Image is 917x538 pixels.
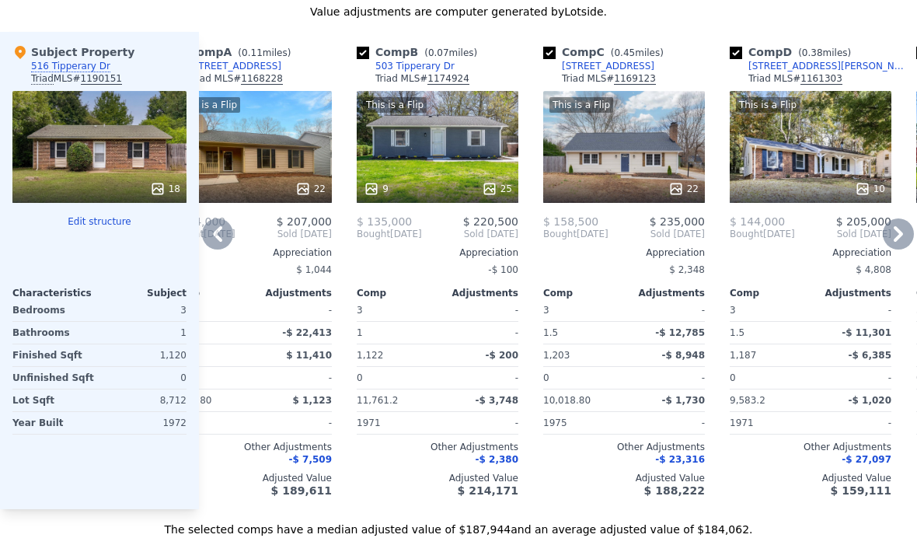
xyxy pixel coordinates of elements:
a: [STREET_ADDRESS] [170,60,281,72]
span: $ 158,500 [543,215,598,228]
div: - [254,299,332,321]
div: Adjusted Value [357,472,518,484]
span: Sold [DATE] [235,228,332,240]
div: 1.5 [543,322,621,344]
div: - [814,299,891,321]
span: 0.38 [802,47,823,58]
span: 0.11 [242,47,263,58]
span: Bought [543,228,577,240]
div: This is a Flip [176,97,240,113]
span: 1,122 [357,350,383,361]
span: ( miles) [792,47,857,58]
div: 22 [668,181,699,197]
div: Triad MLS # [375,72,469,85]
div: - [814,412,891,434]
span: -$ 27,097 [842,454,891,465]
span: $ 11,410 [286,350,332,361]
div: Adjustments [438,287,518,299]
div: Triad MLS # [562,72,656,85]
div: 1.5 [730,322,807,344]
div: Unfinished Sqft [12,367,96,389]
div: 1 [103,322,187,344]
div: 1,120 [103,344,187,366]
span: Sold [DATE] [608,228,705,240]
a: [STREET_ADDRESS] [543,60,654,72]
div: 1990 [170,412,248,434]
div: Comp [543,287,624,299]
a: 503 Tipperary Dr [357,60,455,72]
a: [STREET_ADDRESS][PERSON_NAME] [730,60,910,72]
div: 18 [150,181,180,197]
span: -$ 7,509 [289,454,332,465]
div: 10 [855,181,885,197]
span: -$ 8,948 [662,350,705,361]
div: - [814,367,891,389]
span: $ 144,000 [730,215,785,228]
div: Adjusted Value [170,472,332,484]
div: Triad MLS # [748,72,842,85]
span: Bought [730,228,763,240]
span: 10,018.80 [543,395,591,406]
div: - [441,299,518,321]
div: - [627,367,705,389]
div: Triad MLS # [189,72,283,85]
span: $ 1,044 [296,264,332,275]
div: Comp [730,287,811,299]
div: 25 [482,181,512,197]
div: Subject Property [12,44,134,60]
span: 3 [730,305,736,316]
span: ( miles) [605,47,670,58]
div: MLS # [31,72,122,85]
div: Adjusted Value [543,472,705,484]
div: Comp B [357,44,483,60]
span: 1,187 [730,350,756,361]
div: This is a Flip [363,97,427,113]
div: Appreciation [730,246,891,259]
div: Comp [170,287,251,299]
div: 1 [357,322,434,344]
div: Bedrooms [12,299,96,321]
span: $ 235,000 [650,215,705,228]
div: 1971 [357,412,434,434]
div: 3 [103,299,187,321]
span: -$ 1,730 [662,395,705,406]
span: 0.45 [614,47,635,58]
div: 9 [364,181,389,197]
div: [STREET_ADDRESS] [562,60,654,72]
div: - [254,367,332,389]
button: Edit structure [12,215,187,228]
span: 0 [543,372,549,383]
span: $ 214,171 [458,484,518,497]
div: Characteristics [12,287,99,299]
div: Adjustments [624,287,705,299]
div: - [627,412,705,434]
div: 1975 [543,412,621,434]
span: -$ 22,413 [282,327,332,338]
div: [STREET_ADDRESS][PERSON_NAME] [748,60,910,72]
span: $ 207,000 [277,215,332,228]
span: 0 [357,372,363,383]
div: - [441,367,518,389]
div: - [254,412,332,434]
span: $ 188,222 [644,484,705,497]
div: Appreciation [357,246,518,259]
span: $ 1,123 [293,395,332,406]
div: Comp [357,287,438,299]
span: -$ 100 [488,264,518,275]
div: Year Built [12,412,96,434]
div: Other Adjustments [357,441,518,453]
span: Bought [357,228,390,240]
span: 9,583.2 [730,395,765,406]
div: Finished Sqft [12,344,96,366]
div: 22 [295,181,326,197]
span: Sold [DATE] [422,228,518,240]
div: 1972 [103,412,187,434]
span: $ 159,111 [831,484,891,497]
div: Lot Sqft [12,390,96,411]
span: -$ 3,748 [476,395,518,406]
div: - [441,322,518,344]
div: This is a Flip [549,97,613,113]
span: -$ 200 [485,350,518,361]
span: ( miles) [418,47,483,58]
div: Appreciation [170,246,332,259]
